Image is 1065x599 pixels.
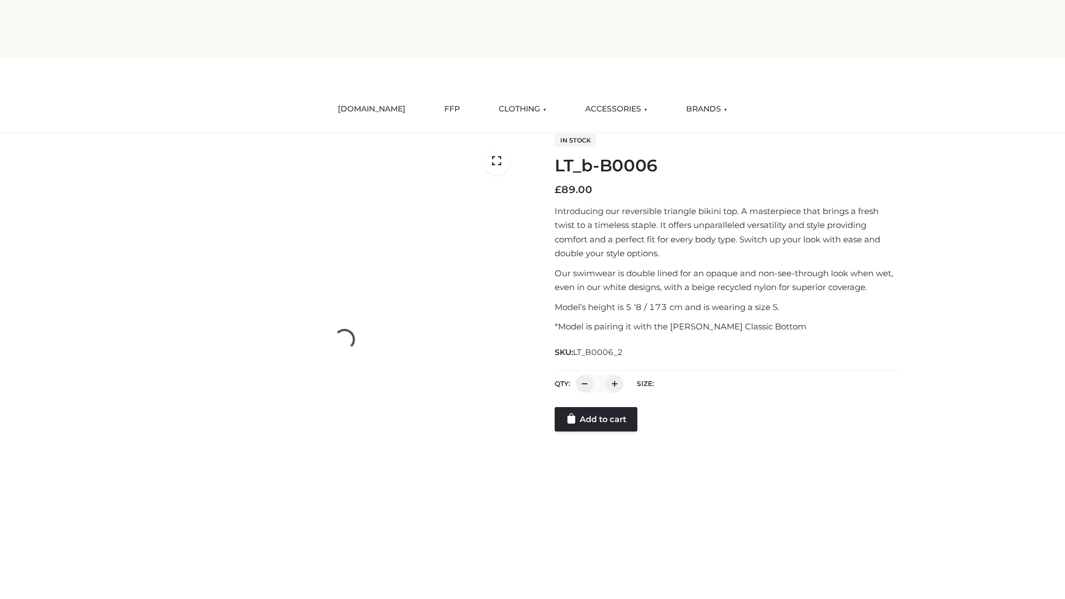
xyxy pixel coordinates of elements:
span: £ [555,184,561,196]
a: [DOMAIN_NAME] [329,97,414,121]
p: *Model is pairing it with the [PERSON_NAME] Classic Bottom [555,319,900,334]
span: LT_B0006_2 [573,347,623,357]
p: Our swimwear is double lined for an opaque and non-see-through look when wet, even in our white d... [555,266,900,295]
label: Size: [637,379,654,388]
p: Model’s height is 5 ‘8 / 173 cm and is wearing a size S. [555,300,900,314]
p: Introducing our reversible triangle bikini top. A masterpiece that brings a fresh twist to a time... [555,204,900,261]
a: ACCESSORIES [577,97,656,121]
a: Add to cart [555,407,637,432]
h1: LT_b-B0006 [555,156,900,176]
a: CLOTHING [490,97,555,121]
label: QTY: [555,379,570,388]
span: In stock [555,134,596,147]
span: SKU: [555,346,624,359]
a: BRANDS [678,97,736,121]
a: FFP [436,97,468,121]
bdi: 89.00 [555,184,592,196]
